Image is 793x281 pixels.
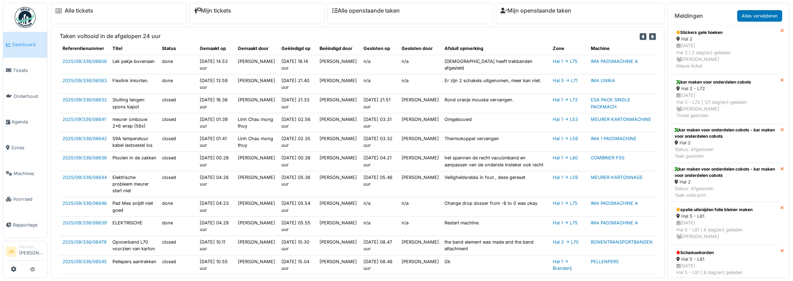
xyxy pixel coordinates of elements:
td: [PERSON_NAME] [317,113,361,132]
div: Schaduwborden [676,250,776,256]
div: Hal 2 [675,179,778,185]
a: 2025/09/336/06632 [63,97,107,102]
td: [DATE] 05.36 uur [279,171,317,197]
a: IMA PADSMACHINE A [591,201,638,206]
td: [DATE] 03.32 uur [361,132,399,152]
td: done [159,55,197,74]
td: Rond oranje mouske vervangen. [442,94,550,113]
span: Dashboard [12,41,44,48]
td: [DEMOGRAPHIC_DATA] heeft trekbanden afgesteld [442,55,550,74]
td: [PERSON_NAME] [399,113,442,132]
th: Zone [550,42,588,55]
td: closed [159,113,197,132]
td: n/a [399,216,442,236]
a: IMA PADSMACHINE A [591,59,638,64]
td: [PERSON_NAME] [317,255,361,274]
div: Stickers gele hoeken [676,29,776,36]
td: Thermokoppel vervangen [442,132,550,152]
td: Flexlink inkorten. [110,74,159,93]
td: Elektrische probleem meurer start niet [110,171,159,197]
td: Veiligheidsrelais in fout , deze gereset. [442,171,550,197]
th: Referentienummer [60,42,110,55]
a: Mijn tickets [194,7,231,14]
a: MEURER KARTONNAGE [591,175,643,180]
td: [DATE] 15.04 uur [279,255,317,274]
a: IMA 1 PADSMACHINE [591,136,637,141]
a: Mijn openstaande taken [500,7,571,14]
th: Beëindigd door [317,42,361,55]
td: [PERSON_NAME] [317,171,361,197]
th: Machine [588,42,656,55]
a: MEURER KARTONMACHINE [591,117,651,122]
a: spatie uitsnijden folie kleiner maken Hal 5 - L81 [DATE]Hal 5 - L81 | 8 dag(en) geleden [PERSON_N... [672,202,780,245]
td: closed [159,236,197,255]
a: Alle tickets [65,7,93,14]
a: BONENTRANSPORTBANDEN [591,239,653,245]
div: [DATE] Hal 5 - L81 | 8 dag(en) geleden [PERSON_NAME] [676,219,776,240]
td: Ok [442,255,550,274]
a: 2025/09/336/06545 [63,259,107,264]
td: n/a [361,216,399,236]
td: meurer ombouw 2x6 wrap (56x) [110,113,159,132]
td: [DATE] 08.46 uur [361,255,399,274]
td: [PERSON_NAME] [235,55,279,74]
div: kar maken voor onderdelen cobots [676,79,776,85]
td: [DATE] 01.39 uur [197,113,235,132]
a: Zones [3,135,47,161]
td: [DATE] 10.11 uur [197,236,235,255]
td: [DATE] 10.55 uur [197,255,235,274]
a: IMA PADSMACHINE A [591,220,638,225]
td: [DATE] 01.41 uur [197,132,235,152]
a: kar maken voor onderdelen cobots Hal 2 - L72 [DATE]Hal 2 - L72 | 121 dag(en) geleden [PERSON_NAME... [672,74,780,124]
td: closed [159,152,197,171]
td: [DATE] 03.31 uur [361,113,399,132]
div: Hal 5 - L81 [676,213,776,219]
a: Machines [3,160,47,186]
td: [PERSON_NAME] [235,236,279,255]
span: Tickets [13,67,44,74]
td: [DATE] 04.26 uur [197,171,235,197]
div: Status: Afgesloten Taak volbracht [675,185,778,199]
th: Titel [110,42,159,55]
a: Onderhoud [3,83,47,109]
a: Hal 1 -> L59 [553,136,578,141]
div: Hal 2 [676,36,776,42]
a: 2025/09/336/06606 [63,59,107,64]
a: Hal 1 -> Branderij [553,259,572,271]
a: 2025/09/336/06479 [63,239,107,245]
td: closed [159,132,197,152]
a: 2025/09/336/06646 [63,201,107,206]
td: Pad Mes snijdt niet goed [110,197,159,216]
td: Pellepers aantrekken [110,255,159,274]
a: Hal 1 -> L75 [553,201,578,206]
td: [PERSON_NAME] [317,55,361,74]
td: [DATE] 21.33 uur [279,94,317,113]
td: n/a [361,197,399,216]
div: Status: Afgesloten Taak gesloten [675,146,778,159]
a: JV Manager[PERSON_NAME] [6,244,44,261]
a: ESA PACK SINGLE PACKMACH [591,97,630,109]
td: Omgebouwd [442,113,550,132]
li: JV [6,246,16,257]
a: PELLENPERS [591,259,619,264]
a: Alle openstaande taken [332,7,400,14]
td: het spannen de recht vacuümband en aanpassen van de onderste insteker ook recht [442,152,550,171]
span: Voorraad [13,196,44,202]
td: [PERSON_NAME] [235,74,279,93]
th: Gesloten op [361,42,399,55]
div: Manager [19,244,44,249]
td: [PERSON_NAME] [235,171,279,197]
a: Hal 1 -> L59 [553,175,578,180]
td: [PERSON_NAME] [399,236,442,255]
a: 2025/09/336/06641 [63,117,106,122]
td: [DATE] 04.29 uur [197,216,235,236]
div: Hal 2 - L72 [676,85,776,92]
td: n/a [361,55,399,74]
a: Voorraad [3,186,47,212]
td: [PERSON_NAME] [317,94,361,113]
th: Gemaakt door [235,42,279,55]
td: [DATE] 02.35 uur [279,132,317,152]
td: [PERSON_NAME] [399,152,442,171]
td: Sluiting tangen: spons kapot [110,94,159,113]
td: [PERSON_NAME] [235,216,279,236]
